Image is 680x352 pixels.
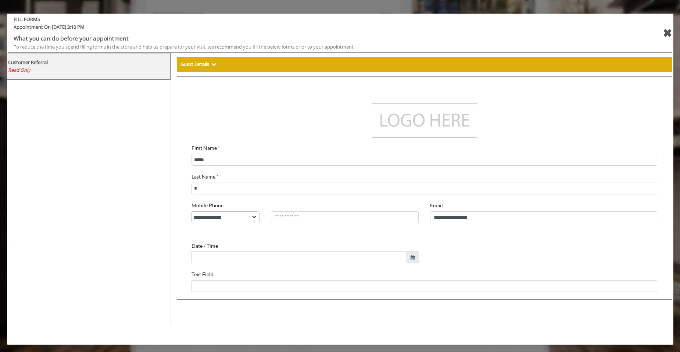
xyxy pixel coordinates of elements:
[8,67,31,73] span: Read Only
[14,34,129,42] b: What you can do before your appointment
[177,57,672,72] div: Guest Details Show
[10,186,32,198] label: Text Field
[663,24,672,42] div: close forms
[8,15,616,23] b: FILL FORMS
[211,61,216,67] span: Show
[14,43,611,51] div: To reduce the time you spend filling forms in the store and help us prepare for your visit, we re...
[8,23,616,34] span: Appointment On [DATE] 3:10 PM
[248,117,261,130] label: Email
[177,76,672,300] iframe: formsViewWeb
[180,61,209,67] b: Guest Details
[8,59,48,66] b: Customer Referral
